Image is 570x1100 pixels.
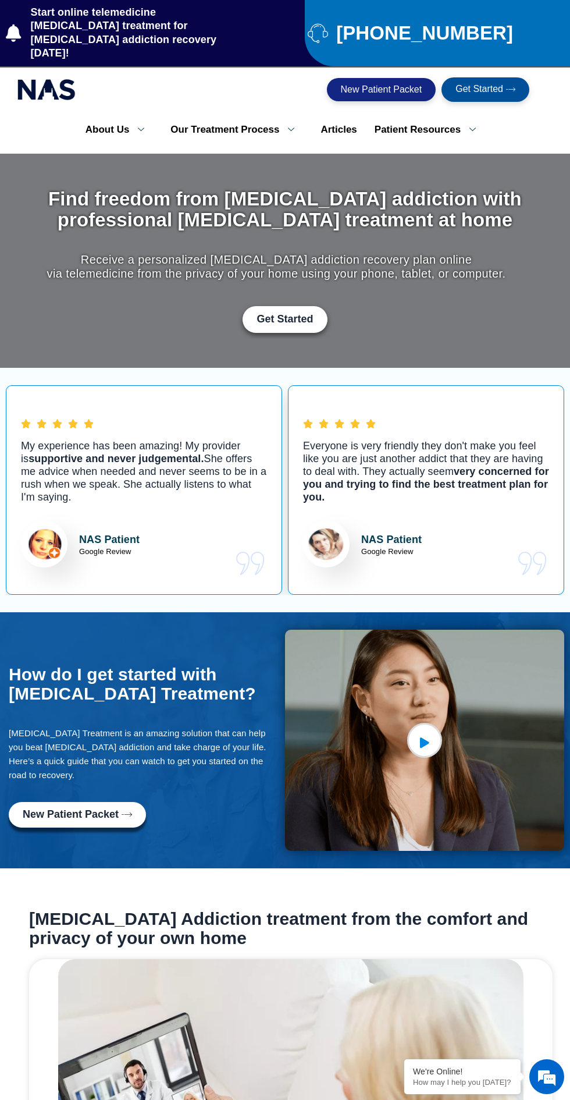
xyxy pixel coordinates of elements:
[312,118,365,142] a: Articles
[28,453,204,464] b: supportive and never judgemental.
[79,534,140,545] strong: NAS Patient
[308,23,564,43] a: [PHONE_NUMBER]
[47,189,523,231] h1: Find freedom from [MEDICAL_DATA] addiction with professional [MEDICAL_DATA] treatment at home
[9,802,279,828] div: Fill-out this new patient packet form to get started with Suboxone Treatment
[47,253,506,281] p: Receive a personalized [MEDICAL_DATA] addiction recovery plan online via telemedicine from the pr...
[77,118,162,142] a: About Us
[366,118,493,142] a: Patient Resources
[407,723,442,758] a: video-popup
[21,439,267,503] p: My experience has been amazing! My provider is She offers me advice when needed and never seems t...
[413,1067,512,1076] div: We're Online!
[17,76,76,103] img: national addiction specialists online suboxone clinic - logo
[162,118,312,142] a: Our Treatment Process
[47,306,523,333] div: Get Started with Suboxone Treatment by filling-out this new patient packet form
[341,85,422,94] span: New Patient Packet
[9,665,279,703] h2: How do I get started with [MEDICAL_DATA] Treatment?
[6,6,245,61] a: Start online telemedicine [MEDICAL_DATA] treatment for [MEDICAL_DATA] addiction recovery [DATE]!
[243,306,327,333] a: Get Started
[441,77,529,102] a: Get Started
[6,385,282,595] div: 1 / 5
[21,521,67,567] img: Lisa Review for National Addiction Specialists Top Rated Suboxone Clinic
[256,313,313,326] span: Get Started
[23,809,119,821] span: New Patient Packet
[327,78,436,101] a: New Patient Packet
[303,466,549,503] b: very concerned for you and trying to find the best treatment plan for you.
[303,521,350,567] img: Christina Review for National Addiction Specialists Top Rated Suboxone Clinic
[9,726,279,782] p: [MEDICAL_DATA] Treatment is an amazing solution that can help you beat [MEDICAL_DATA] addiction a...
[79,547,131,556] span: Google Review
[413,1078,512,1087] p: How may I help you today?
[361,534,422,545] strong: NAS Patient
[28,6,245,61] span: Start online telemedicine [MEDICAL_DATA] treatment for [MEDICAL_DATA] addiction recovery [DATE]!
[361,547,413,556] span: Google Review
[455,84,503,95] span: Get Started
[303,439,549,503] p: Everyone is very friendly they don't make you feel like you are just another addict that they are...
[333,27,513,40] span: [PHONE_NUMBER]
[9,802,146,828] a: New Patient Packet
[288,385,564,595] div: 2 / 5
[29,909,553,948] h2: [MEDICAL_DATA] Addiction treatment from the comfort and privacy of your own home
